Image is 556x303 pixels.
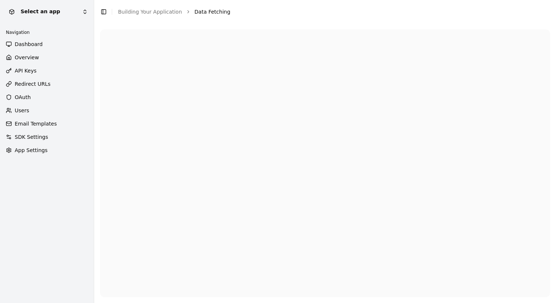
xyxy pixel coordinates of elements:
a: App Settings [3,144,91,156]
div: Navigation [3,27,91,38]
span: Data Fetching [195,8,231,15]
a: OAuth [3,91,91,103]
nav: breadcrumb [118,8,230,15]
a: SDK Settings [3,131,91,143]
button: Select an app [3,3,91,21]
span: SDK Settings [15,133,48,141]
span: Redirect URLs [15,80,50,88]
a: Email Templates [3,118,91,130]
span: Select an app [21,8,79,15]
a: Overview [3,52,91,63]
span: Dashboard [15,40,43,48]
a: Building Your Application [118,9,182,15]
span: Users [15,107,29,114]
span: API Keys [15,67,36,74]
a: Dashboard [3,38,91,50]
a: Redirect URLs [3,78,91,90]
a: API Keys [3,65,91,77]
a: Users [3,105,91,116]
span: OAuth [15,94,31,101]
span: App Settings [15,147,47,154]
span: Overview [15,54,39,61]
span: Email Templates [15,120,57,127]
